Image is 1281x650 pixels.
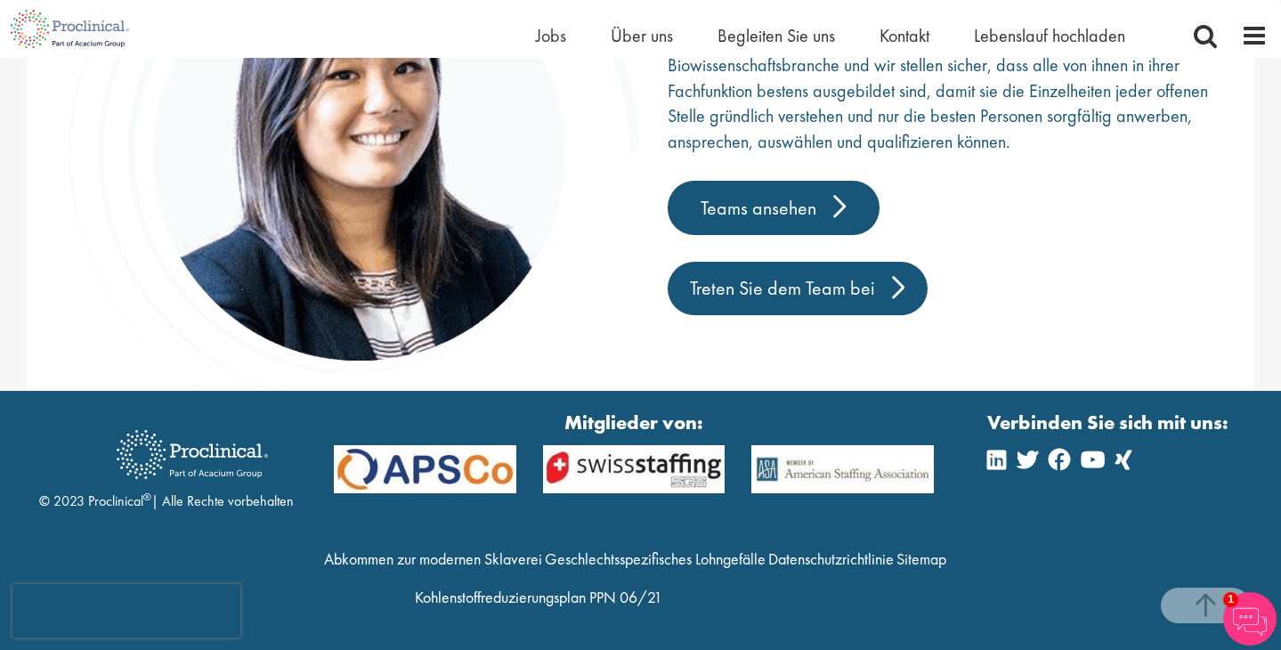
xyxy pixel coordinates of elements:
font: Teams ansehen [701,195,816,221]
img: Chatbot [1223,592,1277,646]
iframe: reCAPTCHA [12,584,240,638]
img: APSCo [320,445,530,493]
a: Jobs [536,24,566,47]
a: Kohlenstoffreduzierungsplan PPN 06/21 [415,587,662,607]
font: Treten Sie dem Team bei [690,275,875,301]
a: Datenschutzrichtlinie [768,548,894,569]
a: Kontakt [880,24,929,47]
a: Über uns [611,24,673,47]
a: Sitemap [896,548,946,569]
img: APSCo [530,445,739,493]
a: Teams ansehen [668,181,880,235]
font: Verbinden Sie sich mit uns: [987,410,1228,435]
img: APSCo [738,445,947,493]
a: Abkommen zur modernen Sklaverei [324,548,542,569]
a: Geschlechtsspezifisches Lohngefälle [545,548,766,569]
font: | Alle Rechte vorbehalten [151,492,294,510]
font: © 2023 Proclinical [39,492,143,510]
a: Begleiten Sie uns [718,24,835,47]
a: Treten Sie dem Team bei [668,262,928,316]
font: Mitglieder von: [564,410,703,435]
font: ® [143,490,151,504]
img: Proklinische Rekrutierung [103,418,281,492]
font: 1 [1228,593,1234,605]
a: Lebenslauf hochladen [974,24,1125,47]
font: Viele unserer Berater verfügen über einen Hintergrund in der Biowissenschaftsbranche und wir stel... [668,28,1208,153]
